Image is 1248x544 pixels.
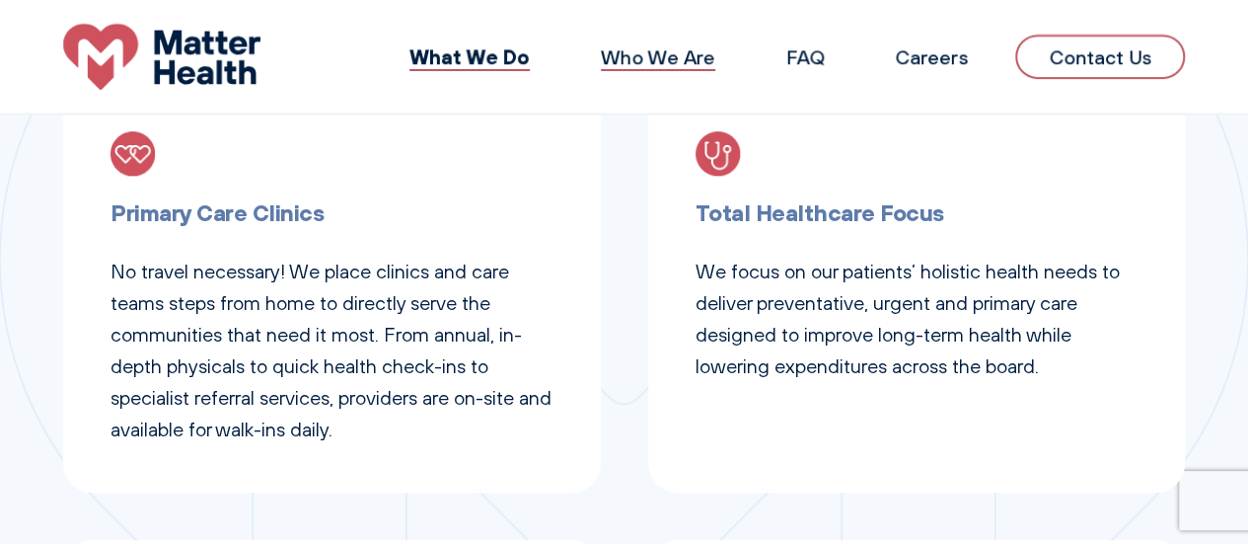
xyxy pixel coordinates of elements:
a: Who We Are [601,44,715,69]
a: What We Do [409,43,530,69]
h3: Primary Care Clinics [110,194,553,231]
a: Careers [895,44,968,69]
p: We focus on our patients’ holistic health needs to deliver preventative, urgent and primary care ... [696,256,1138,382]
a: Contact Us [1015,35,1185,79]
a: FAQ [786,44,824,69]
h3: Total Healthcare Focus [696,194,1138,231]
p: No travel necessary! We place clinics and care teams steps from home to directly serve the commun... [110,256,553,445]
